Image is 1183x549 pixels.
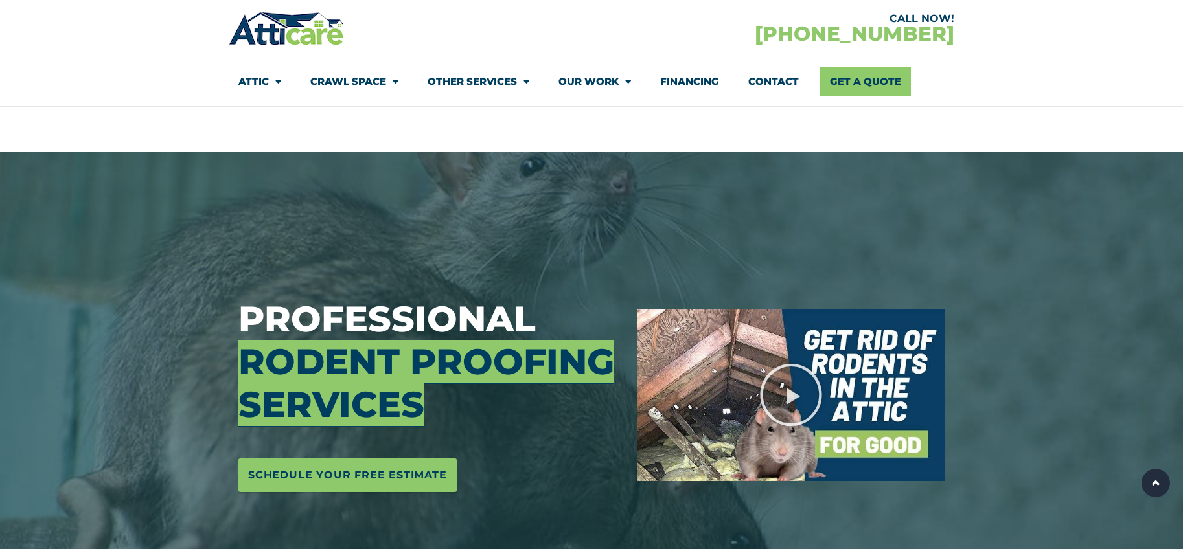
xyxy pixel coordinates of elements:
[238,298,618,426] h3: Professional
[238,340,614,426] span: Rodent Proofing Services
[591,14,954,24] div: CALL NOW!
[238,67,945,96] nav: Menu
[6,445,71,510] iframe: Chat Invitation
[310,67,398,96] a: Crawl Space
[660,67,719,96] a: Financing
[428,67,529,96] a: Other Services
[820,67,911,96] a: Get A Quote
[238,458,457,492] a: Schedule Your Free Estimate
[248,465,447,486] span: Schedule Your Free Estimate
[558,67,631,96] a: Our Work
[748,67,799,96] a: Contact
[238,67,281,96] a: Attic
[759,363,823,427] div: Play Video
